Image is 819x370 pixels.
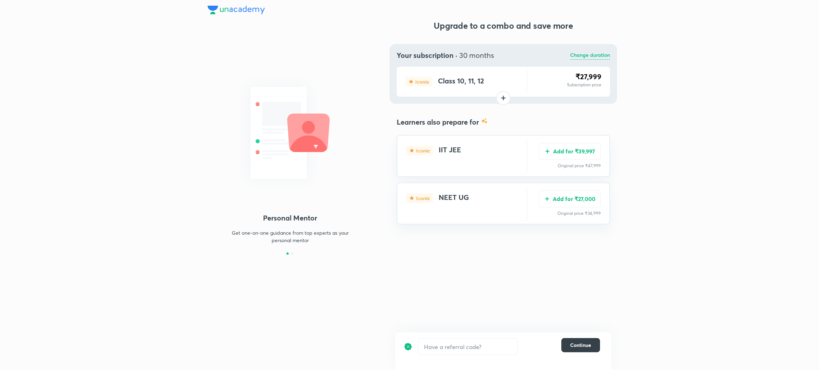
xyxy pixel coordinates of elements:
[438,77,484,87] h4: Class 10, 11, 12
[570,342,591,349] span: Continue
[459,50,494,60] span: 30 months
[482,118,487,124] img: combo
[539,163,601,169] p: Original price ₹47,999
[567,82,601,88] p: Subscription price
[576,72,601,81] span: ₹27,999
[208,71,373,195] img: Coach_6fe623788e.svg
[395,20,611,31] h3: Upgrade to a combo and save more
[539,143,601,160] button: Add for ₹39,997
[406,193,433,203] img: type
[406,146,433,156] img: type
[418,338,517,355] input: Have a referral code?
[544,196,550,202] img: add
[397,51,494,60] h4: Your subscription ·
[208,213,373,223] h4: Personal Mentor
[545,148,550,154] img: add
[404,338,412,355] img: discount
[405,77,432,87] img: type
[561,338,600,352] button: Continue
[397,118,479,126] h4: Learners also prepare for
[539,190,601,207] button: Add for ₹27,000
[228,229,352,244] p: Get one-on-one guidance from top experts as your personal mentor
[439,193,469,203] h4: NEET UG
[539,210,601,217] p: Original price ₹34,999
[439,146,461,156] h4: IIT JEE
[208,6,265,14] img: Company Logo
[570,51,610,60] p: Change duration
